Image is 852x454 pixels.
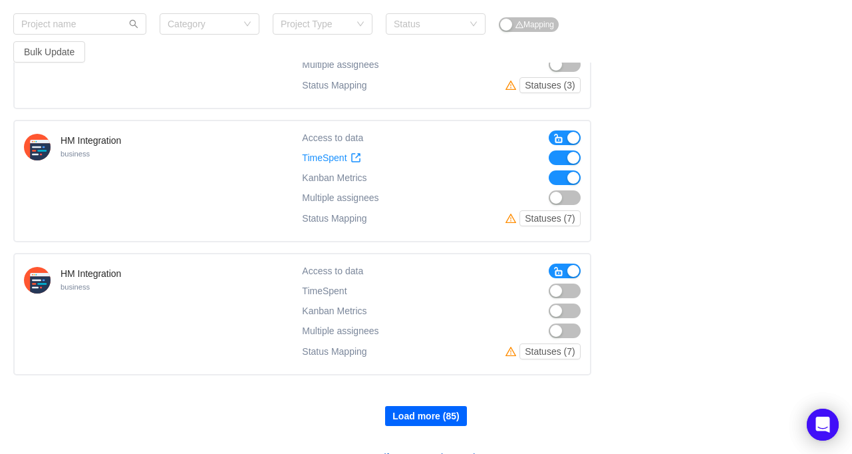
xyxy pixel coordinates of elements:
[61,267,121,280] h4: HM Integration
[281,17,350,31] div: Project Type
[302,130,363,145] div: Access to data
[519,343,580,359] button: Statuses (7)
[302,264,363,278] div: Access to data
[24,134,51,160] img: 10404
[129,19,138,29] i: icon: search
[302,286,347,297] span: TimeSpent
[356,20,364,29] i: icon: down
[168,17,237,31] div: Category
[302,343,366,359] div: Status Mapping
[505,213,519,224] i: icon: warning
[515,21,523,29] i: icon: warning
[302,210,366,226] div: Status Mapping
[302,192,378,204] span: Multiple assignees
[470,20,478,29] i: icon: down
[519,210,580,226] button: Statuses (7)
[243,20,251,29] i: icon: down
[61,150,90,158] small: business
[302,152,360,164] a: TimeSpent
[302,172,366,183] span: Kanban Metrics
[505,80,519,91] i: icon: warning
[13,41,85,63] button: Bulk Update
[302,152,347,164] span: TimeSpent
[385,406,466,426] button: Load more (85)
[61,283,90,291] small: business
[302,326,378,337] span: Multiple assignees
[519,77,580,93] button: Statuses (3)
[302,77,366,93] div: Status Mapping
[13,13,146,35] input: Project name
[515,20,554,29] span: Mapping
[505,346,519,357] i: icon: warning
[302,59,378,71] span: Multiple assignees
[807,409,839,441] div: Open Intercom Messenger
[24,267,51,294] img: 10404
[61,134,121,147] h4: HM Integration
[302,306,366,316] span: Kanban Metrics
[394,17,463,31] div: Status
